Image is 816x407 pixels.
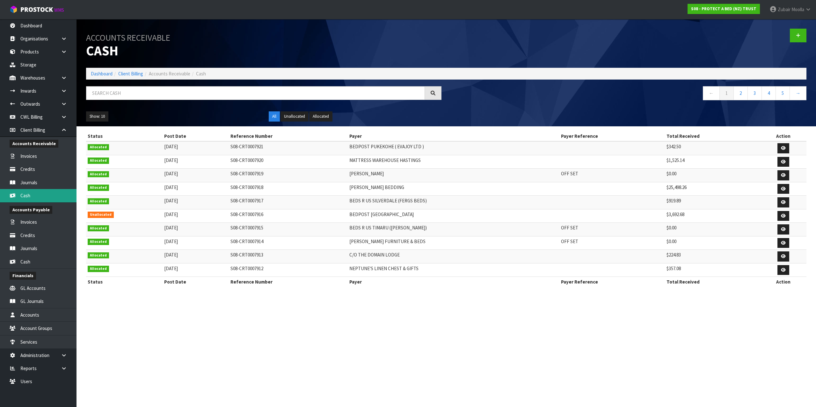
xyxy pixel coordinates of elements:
td: S08-CRT0007920 [229,155,348,169]
th: Payer [348,277,559,287]
span: Cash [196,71,206,77]
button: Show: 10 [86,111,108,122]
h1: Cash [86,29,441,58]
td: [DATE] [163,236,229,250]
a: 4 [761,86,776,100]
td: [PERSON_NAME] [348,169,559,182]
th: Post Date [163,131,229,141]
span: Allocated [88,266,109,272]
span: Accounts Receivable [10,140,58,148]
td: $342.50 [665,141,760,155]
td: OFF SET [559,169,665,182]
td: BEDS R US TIMARU ([PERSON_NAME]) [348,223,559,236]
td: S08-CRT0007913 [229,250,348,263]
td: [DATE] [163,141,229,155]
td: BEDPOST [GEOGRAPHIC_DATA] [348,209,559,223]
span: Financials [10,272,36,280]
th: Total Received [665,277,760,287]
td: S08-CRT0007912 [229,263,348,277]
th: Status [86,131,163,141]
td: [DATE] [163,169,229,182]
a: 1 [719,86,734,100]
td: S08-CRT0007915 [229,223,348,236]
th: Post Date [163,277,229,287]
a: 3 [747,86,762,100]
td: OFF SET [559,223,665,236]
td: [DATE] [163,250,229,263]
td: NEPTUNE'S LINEN CHEST & GIFTS [348,263,559,277]
td: [DATE] [163,223,229,236]
span: Accounts Receivable [149,71,190,77]
td: BEDPOST PUKEKOHE ( EVAJOY LTD ) [348,141,559,155]
th: Payer Reference [559,131,665,141]
td: C/O THE DOMAIN LODGE [348,250,559,263]
span: ProStock [20,5,53,14]
td: [DATE] [163,209,229,223]
th: Reference Number [229,131,348,141]
a: 2 [733,86,748,100]
a: Dashboard [91,71,113,77]
strong: S08 - PROTECT A BED (NZ) TRUST [691,6,756,11]
td: $0.00 [665,236,760,250]
small: WMS [54,7,64,13]
th: Action [761,277,806,287]
a: Client Billing [118,71,143,77]
td: [DATE] [163,182,229,196]
td: $0.00 [665,169,760,182]
span: Zubair [778,6,790,12]
th: Reference Number [229,277,348,287]
th: Payer [348,131,559,141]
small: Accounts Receivable [86,32,170,43]
td: [DATE] [163,155,229,169]
span: Allocated [88,185,109,191]
button: All [269,111,280,122]
td: S08-CRT0007916 [229,209,348,223]
span: Allocated [88,239,109,245]
th: Status [86,277,163,287]
span: Allocated [88,171,109,178]
span: Accounts Payable [10,206,52,214]
button: Unallocated [280,111,309,122]
td: S08-CRT0007917 [229,196,348,209]
td: S08-CRT0007919 [229,169,348,182]
td: [PERSON_NAME] BEDDING [348,182,559,196]
td: S08-CRT0007914 [229,236,348,250]
td: MATTRESS WAREHOUSE HASTINGS [348,155,559,169]
td: $0.00 [665,223,760,236]
span: Allocated [88,198,109,205]
a: → [790,86,806,100]
th: Payer Reference [559,277,665,287]
td: [DATE] [163,263,229,277]
span: Allocated [88,225,109,232]
th: Total Received [665,131,760,141]
td: $224.83 [665,250,760,263]
span: Allocated [88,252,109,259]
td: $25,498.26 [665,182,760,196]
td: $919.89 [665,196,760,209]
td: [PERSON_NAME] FURNITURE & BEDS [348,236,559,250]
button: Allocated [309,111,332,122]
a: 5 [776,86,790,100]
input: Search cash [86,86,425,100]
img: cube-alt.png [10,5,18,13]
td: $3,692.68 [665,209,760,223]
td: BEDS R US SILVERDALE (FERGS BEDS) [348,196,559,209]
a: S08 - PROTECT A BED (NZ) TRUST [688,4,760,14]
span: Allocated [88,158,109,164]
td: S08-CRT0007921 [229,141,348,155]
td: $1,525.14 [665,155,760,169]
td: OFF SET [559,236,665,250]
a: ← [703,86,720,100]
td: $357.08 [665,263,760,277]
span: Unallocated [88,212,114,218]
span: Allocated [88,144,109,151]
td: S08-CRT0007918 [229,182,348,196]
nav: Page navigation [451,86,806,102]
th: Action [761,131,806,141]
span: Moolla [791,6,804,12]
td: [DATE] [163,196,229,209]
